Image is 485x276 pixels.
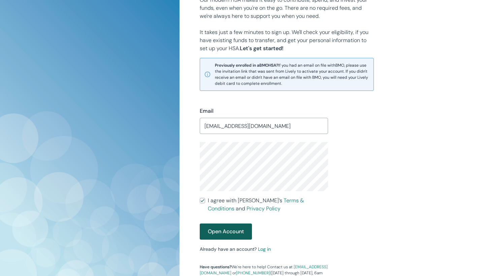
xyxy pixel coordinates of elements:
label: Email [200,107,214,115]
small: Already have an account? [200,246,271,252]
a: Log in [258,246,271,252]
p: It takes just a few minutes to sign up. We'll check your eligibility, if you have existing funds ... [200,28,374,53]
strong: Have questions? [200,264,231,270]
span: If you had an email on file with BMO , please use the invitation link that was sent from Lively t... [215,62,369,87]
strong: Previously enrolled in a BMO HSA? [215,63,278,68]
span: I agree with [PERSON_NAME]’s and [208,197,328,213]
button: Open Account [200,223,252,240]
a: Privacy Policy [247,205,281,212]
a: [PHONE_NUMBER] [236,270,270,276]
strong: Let's get started! [240,45,284,52]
